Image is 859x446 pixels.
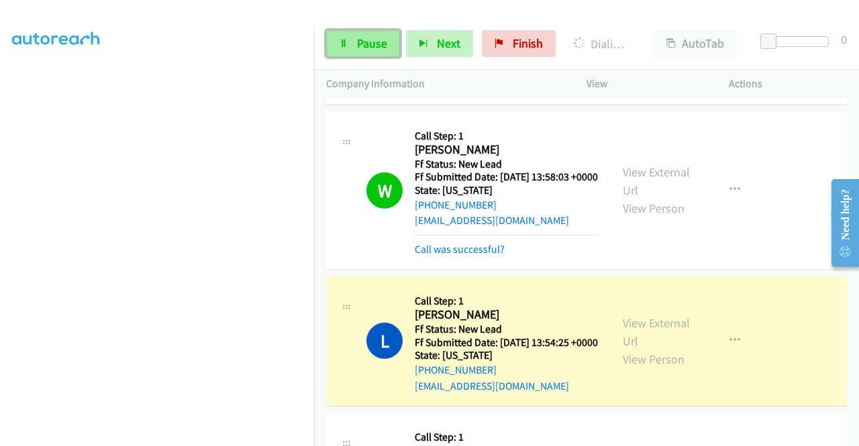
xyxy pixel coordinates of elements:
h1: L [366,323,403,359]
a: Pause [326,30,400,57]
p: Actions [729,76,847,92]
a: [PHONE_NUMBER] [415,199,497,211]
iframe: Resource Center [821,170,859,276]
a: View Person [623,351,685,367]
h5: Ff Submitted Date: [DATE] 13:54:25 +0000 [415,336,598,349]
a: View Person [623,201,685,216]
span: Pause [357,36,387,51]
a: Call was successful? [415,243,505,256]
p: Dialing [PERSON_NAME] [574,35,629,53]
h5: Call Step: 1 [415,431,598,444]
a: [EMAIL_ADDRESS][DOMAIN_NAME] [415,380,569,392]
a: View External Url [623,315,690,349]
div: 0 [841,30,847,48]
button: Next [406,30,473,57]
h5: Ff Status: New Lead [415,323,598,336]
span: Next [437,36,460,51]
h2: [PERSON_NAME] [415,142,594,158]
a: [PHONE_NUMBER] [415,364,497,376]
h1: W [366,172,403,209]
button: AutoTab [654,30,737,57]
h5: State: [US_STATE] [415,349,598,362]
span: Finish [513,36,543,51]
h5: Ff Status: New Lead [415,158,598,171]
p: Company Information [326,76,562,92]
a: [EMAIL_ADDRESS][DOMAIN_NAME] [415,214,569,227]
h5: Call Step: 1 [415,129,598,143]
a: View External Url [623,164,690,198]
h5: Ff Submitted Date: [DATE] 13:58:03 +0000 [415,170,598,184]
h5: State: [US_STATE] [415,184,598,197]
h5: Call Step: 1 [415,294,598,308]
h2: [PERSON_NAME] [415,307,594,323]
p: View [587,76,705,92]
a: Finish [482,30,556,57]
div: Delay between calls (in seconds) [767,36,829,47]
